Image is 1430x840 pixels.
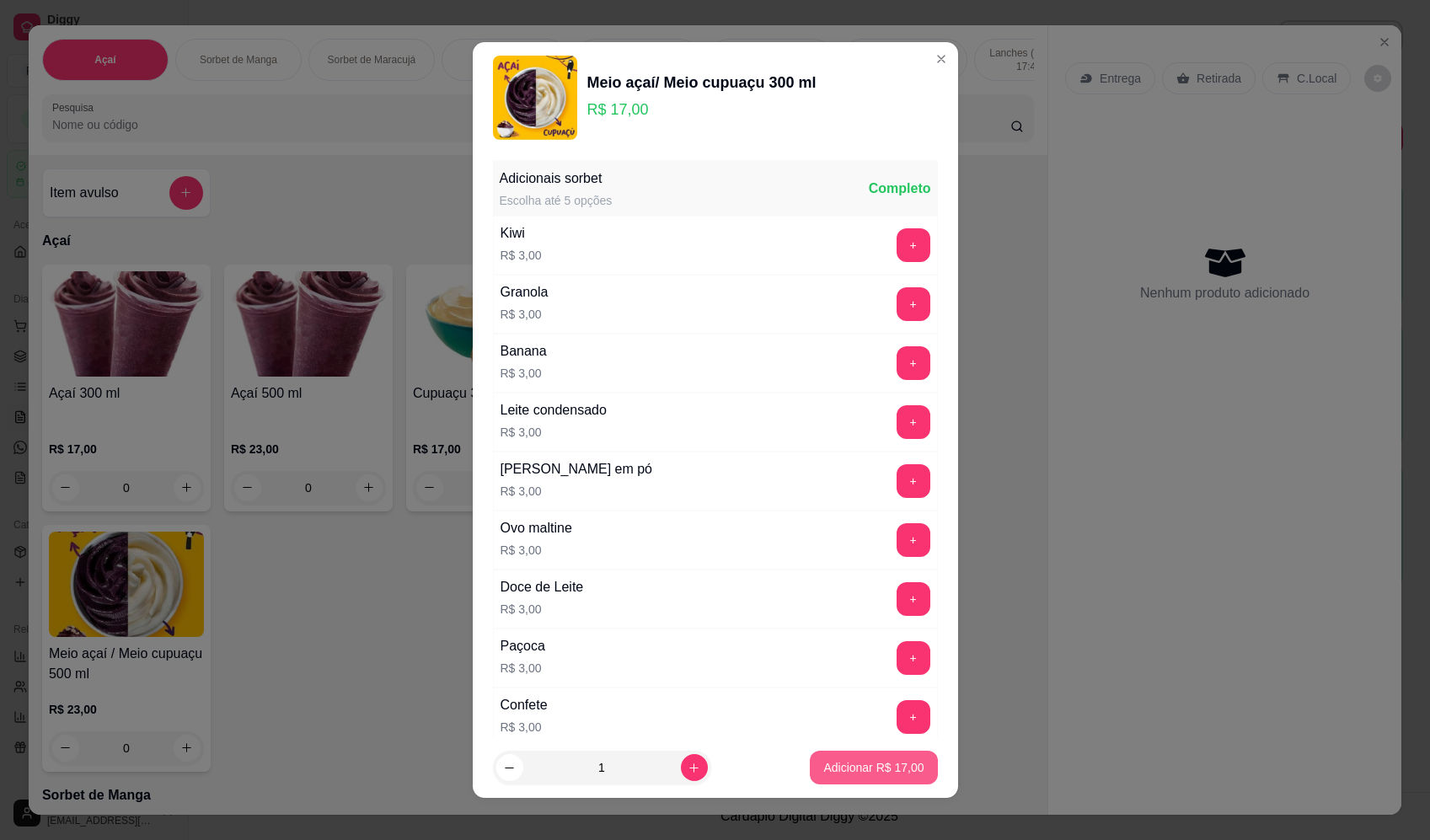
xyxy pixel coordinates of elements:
p: R$ 3,00 [501,601,584,618]
div: Confete [501,695,548,715]
div: Ovo maltine [501,518,572,538]
p: R$ 3,00 [501,306,549,323]
button: add [897,346,930,380]
div: Banana [501,341,547,361]
p: R$ 3,00 [501,542,572,559]
button: increase-product-quantity [681,754,708,781]
p: Adicionar R$ 17,00 [823,759,924,776]
p: R$ 3,00 [501,424,607,441]
button: Close [928,45,955,72]
button: add [897,700,930,734]
button: decrease-product-quantity [496,754,523,781]
button: add [897,641,930,675]
p: R$ 3,00 [501,483,653,500]
p: R$ 3,00 [501,247,542,264]
div: Meio açaí/ Meio cupuaçu 300 ml [587,71,817,94]
button: add [897,405,930,439]
p: R$ 3,00 [501,660,545,677]
div: [PERSON_NAME] em pó [501,459,653,479]
div: Adicionais sorbet [500,169,613,189]
p: R$ 17,00 [587,98,817,121]
div: Escolha até 5 opções [500,192,613,209]
button: add [897,287,930,321]
div: Completo [869,179,931,199]
div: Doce de Leite [501,577,584,597]
button: add [897,582,930,616]
div: Kiwi [501,223,542,243]
button: add [897,228,930,262]
button: add [897,523,930,557]
p: R$ 3,00 [501,719,548,736]
div: Paçoca [501,636,545,656]
img: product-image [493,56,577,140]
div: Leite condensado [501,400,607,420]
button: add [897,464,930,498]
button: Adicionar R$ 17,00 [810,751,937,784]
div: Granola [501,282,549,302]
p: R$ 3,00 [501,365,547,382]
